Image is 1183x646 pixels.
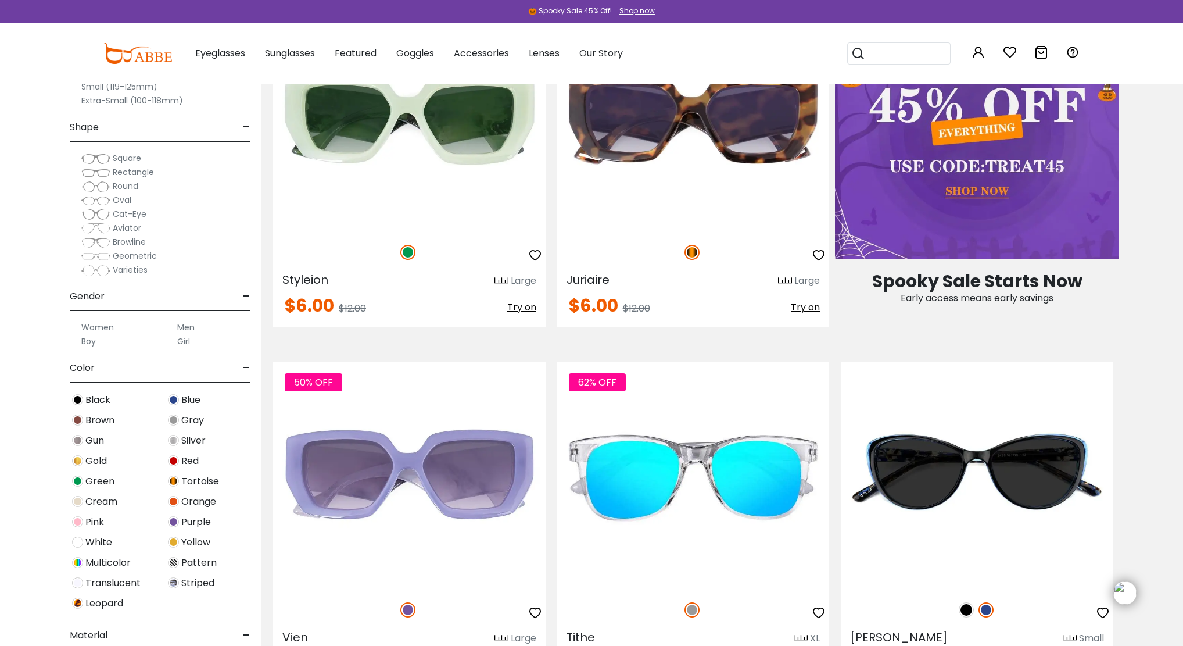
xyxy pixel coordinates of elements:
img: Pink [72,516,83,527]
span: Oval [113,194,131,206]
span: Accessories [454,47,509,60]
img: Gray [684,602,700,618]
img: Oval.png [81,195,110,206]
span: Red [181,454,199,468]
span: 50% OFF [285,373,342,391]
label: Girl [177,334,190,348]
span: Spooky Sale Starts Now [872,269,1082,294]
span: - [242,113,250,141]
button: Try on [507,297,536,318]
span: Yellow [181,536,210,549]
div: Small [1079,631,1104,645]
img: Black [959,602,974,618]
img: Orange [168,496,179,507]
span: Try on [791,301,820,314]
label: Women [81,320,114,334]
span: - [242,354,250,382]
span: Gray [181,413,204,427]
img: Black [72,394,83,405]
span: 62% OFF [569,373,626,391]
label: Men [177,320,195,334]
span: Shape [70,113,99,141]
span: Rectangle [113,166,154,178]
div: XL [810,631,820,645]
img: size ruler [794,634,808,643]
img: Geometric.png [81,251,110,262]
img: size ruler [494,634,508,643]
img: Blue [168,394,179,405]
img: Tortoise Juriaire - Acetate ,Universal Bridge Fit [557,5,830,233]
img: Silver [168,435,179,446]
span: Eyeglasses [195,47,245,60]
span: [PERSON_NAME] [850,629,948,645]
img: Cat-Eye.png [81,209,110,220]
span: Pink [85,515,104,529]
a: Gray Tithe - TR ,Universal Bridge Fit [557,362,830,590]
img: Multicolor [72,557,83,568]
img: Gray [168,415,179,426]
span: $6.00 [285,293,334,318]
span: Juriaire [567,272,610,288]
img: Green [72,476,83,487]
img: Leopard [72,598,83,609]
img: Pattern [168,557,179,568]
span: Geometric [113,250,157,262]
span: Brown [85,413,114,427]
img: Green Styleion - Acetate ,Universal Bridge Fit [273,5,546,233]
span: Browline [113,236,146,248]
span: Leopard [85,597,123,611]
a: Shop now [614,6,655,16]
img: size ruler [494,277,508,285]
span: Varieties [113,264,148,276]
span: Cream [85,495,117,509]
img: Early Access Halloween [835,5,1119,259]
span: Translucent [85,576,141,590]
img: Red [168,455,179,466]
label: Boy [81,334,96,348]
span: Round [113,180,138,192]
span: Orange [181,495,216,509]
div: Large [794,274,820,288]
img: Purple Vien - Acetate ,Universal Bridge Fit [273,362,546,590]
span: Color [70,354,95,382]
span: Multicolor [85,556,131,570]
span: Lenses [529,47,560,60]
span: Striped [181,576,214,590]
span: Early access means early savings [901,291,1053,305]
span: Gold [85,454,107,468]
span: Black [85,393,110,407]
span: White [85,536,112,549]
span: Our Story [579,47,623,60]
img: Rectangle.png [81,167,110,179]
span: Square [113,152,141,164]
img: Gun [72,435,83,446]
img: abbeglasses.com [103,43,172,64]
span: Try on [507,301,536,314]
span: Cat-Eye [113,208,146,220]
span: Purple [181,515,211,529]
img: Round.png [81,181,110,192]
span: Goggles [396,47,434,60]
img: Purple [400,602,415,618]
img: size ruler [1063,634,1077,643]
div: Large [511,631,536,645]
img: Aviator.png [81,223,110,234]
img: Blue Morla - Plastic ,Universal Bridge Fit [841,362,1113,590]
span: Green [85,474,114,488]
img: Tortoise [168,476,179,487]
span: Featured [335,47,377,60]
img: Brown [72,415,83,426]
img: Cream [72,496,83,507]
div: Large [511,274,536,288]
img: Green [400,245,415,260]
span: Tortoise [181,474,219,488]
span: Gender [70,283,105,310]
img: Gold [72,455,83,466]
img: Blue [978,602,994,618]
span: Gun [85,434,104,448]
img: Varieties.png [81,265,110,277]
img: size ruler [778,277,792,285]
